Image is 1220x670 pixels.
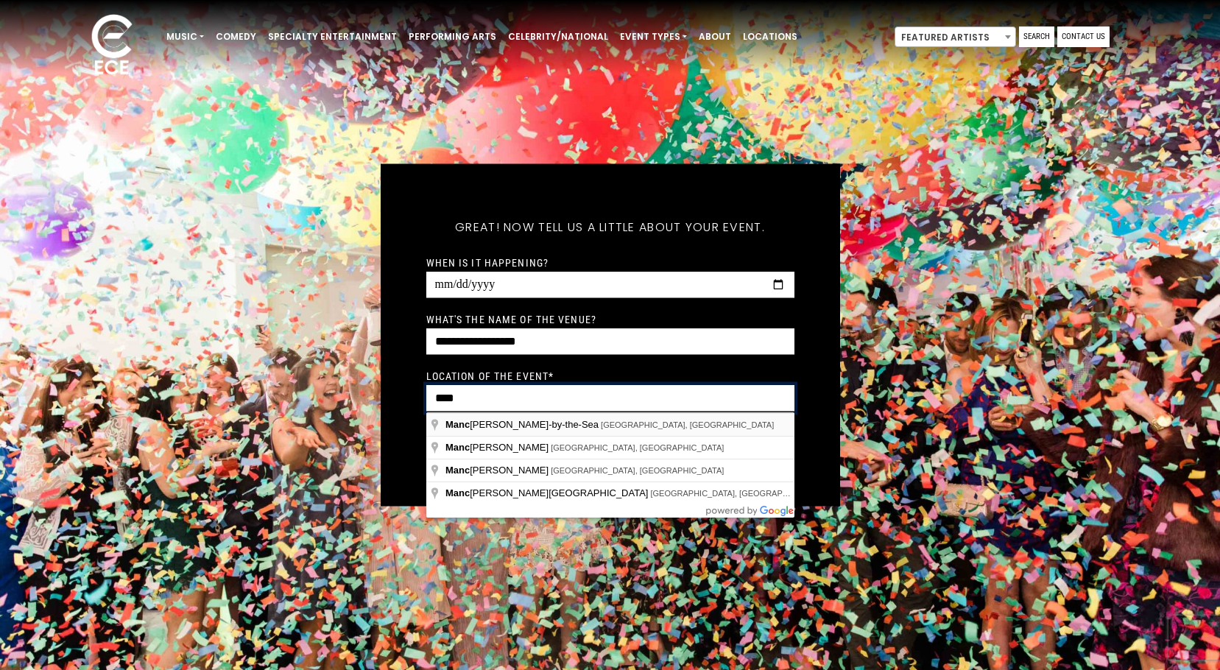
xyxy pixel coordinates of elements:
label: When is it happening? [426,256,549,269]
span: [PERSON_NAME] [445,465,551,476]
span: [PERSON_NAME] [445,442,551,453]
label: Location of the event [426,370,554,383]
a: Contact Us [1057,27,1110,47]
a: Performing Arts [403,24,502,49]
span: Manc [445,419,470,430]
a: Music [161,24,210,49]
span: [PERSON_NAME]-by-the-Sea [445,419,601,430]
span: [PERSON_NAME][GEOGRAPHIC_DATA] [445,487,650,498]
a: Search [1019,27,1054,47]
span: [GEOGRAPHIC_DATA], [GEOGRAPHIC_DATA] [650,489,823,498]
span: Manc [445,487,470,498]
a: Specialty Entertainment [262,24,403,49]
h5: Great! Now tell us a little about your event. [426,201,794,254]
span: Featured Artists [895,27,1015,48]
a: Event Types [614,24,693,49]
span: [GEOGRAPHIC_DATA], [GEOGRAPHIC_DATA] [551,466,724,475]
span: [GEOGRAPHIC_DATA], [GEOGRAPHIC_DATA] [601,420,774,429]
span: Manc [445,465,470,476]
a: About [693,24,737,49]
img: ece_new_logo_whitev2-1.png [75,10,149,82]
a: Comedy [210,24,262,49]
span: Featured Artists [895,27,1016,47]
span: Manc [445,442,470,453]
span: [GEOGRAPHIC_DATA], [GEOGRAPHIC_DATA] [551,443,724,452]
a: Locations [737,24,803,49]
a: Celebrity/National [502,24,614,49]
label: What's the name of the venue? [426,313,596,326]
